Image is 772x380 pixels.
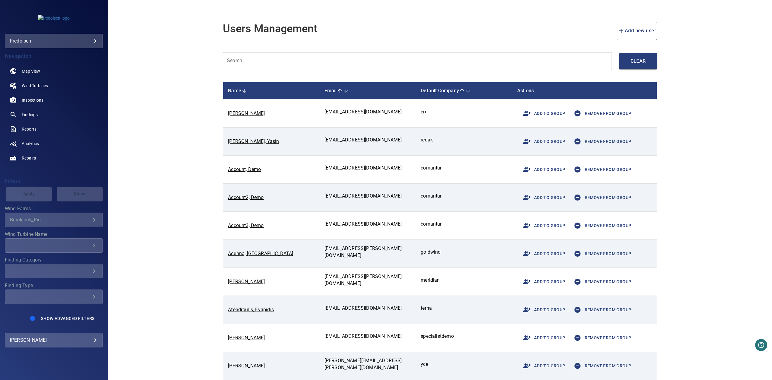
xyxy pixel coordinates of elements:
th: Toggle SortBy [416,82,512,100]
a: findings noActive [5,107,103,122]
p: comantur [421,221,508,228]
p: [EMAIL_ADDRESS][DOMAIN_NAME] [324,333,411,340]
button: Remove from group [568,188,634,207]
label: Wind Farms [5,206,103,211]
span: Add new user [618,27,657,35]
p: [EMAIL_ADDRESS][PERSON_NAME][DOMAIN_NAME] [324,245,411,259]
p: terna [421,305,508,312]
p: specialistdemo [421,333,508,340]
div: Email [324,87,411,94]
div: Finding Type [5,290,103,304]
span: Findings [22,112,38,118]
button: Add to group [517,160,568,179]
div: [PERSON_NAME] [10,335,98,345]
div: Wind Farms [5,213,103,227]
label: Finding Type [5,283,103,288]
p: [EMAIL_ADDRESS][DOMAIN_NAME] [324,221,411,228]
button: Remove from group [568,329,634,347]
span: Remove from group [570,218,631,233]
p: [EMAIL_ADDRESS][PERSON_NAME][DOMAIN_NAME] [324,273,411,287]
button: Add to group [517,188,568,207]
span: Remove from group [570,190,631,205]
button: Remove from group [568,104,634,122]
div: fredolsen [5,34,103,48]
span: Remove from group [570,274,631,289]
p: comantur [421,165,508,172]
span: Add to group [520,162,565,177]
a: analytics noActive [5,136,103,151]
span: Add to group [520,331,565,345]
span: Add to group [520,302,565,317]
span: Remove from group [570,162,631,177]
button: Show Advanced Filters [37,314,98,323]
th: Toggle SortBy [223,82,320,100]
p: comantur [421,193,508,200]
button: Remove from group [568,217,634,235]
span: Remove from group [570,106,631,121]
a: [PERSON_NAME] [228,363,265,369]
button: Remove from group [568,357,634,375]
button: Add to group [517,273,568,291]
span: Add to group [520,246,565,261]
button: Add to group [517,357,568,375]
span: Remove from group [570,302,631,317]
span: Add to group [520,274,565,289]
a: [PERSON_NAME] [228,335,265,340]
p: [EMAIL_ADDRESS][DOMAIN_NAME] [324,137,411,144]
span: Add to group [520,134,565,149]
div: Actions [517,87,652,94]
span: Repairs [22,155,36,161]
a: [PERSON_NAME] [228,279,265,284]
p: redak [421,137,508,144]
a: Account3, Demo [228,223,264,228]
span: Wind Turbines [22,83,48,89]
button: add new user [617,22,657,40]
label: Finding Category [5,258,103,262]
p: [EMAIL_ADDRESS][DOMAIN_NAME] [324,305,411,312]
p: goldwind [421,249,508,256]
span: Show Advanced Filters [41,316,94,321]
div: Brockloch_Rig [10,217,90,223]
p: yce [421,361,508,368]
button: Remove from group [568,273,634,291]
img: fredolsen-logo [38,15,70,21]
span: Remove from group [570,134,631,149]
span: Add to group [520,190,565,205]
span: Remove from group [570,246,631,261]
a: [PERSON_NAME] [228,110,265,116]
div: Wind Turbine Name [5,238,103,253]
p: erg [421,109,508,116]
p: [EMAIL_ADDRESS][DOMAIN_NAME] [324,109,411,116]
th: Toggle SortBy [320,82,416,100]
p: [EMAIL_ADDRESS][DOMAIN_NAME] [324,193,411,200]
p: meridian [421,277,508,284]
button: Add to group [517,104,568,122]
span: Add to group [520,218,565,233]
a: map noActive [5,64,103,78]
h4: Navigation [5,53,103,59]
div: fredolsen [10,36,98,46]
button: Remove from group [568,301,634,319]
div: Name [228,87,315,94]
a: Account, Demo [228,166,261,172]
button: Add to group [517,329,568,347]
button: Remove from group [568,245,634,263]
span: Reports [22,126,36,132]
h1: Users Management [223,23,317,35]
span: Clear [631,57,645,65]
label: Wind Turbine Name [5,232,103,237]
a: windturbines noActive [5,78,103,93]
button: Add to group [517,217,568,235]
button: Add to group [517,301,568,319]
button: Clear [619,53,657,69]
div: Finding Category [5,264,103,278]
span: Add to group [520,359,565,373]
p: [PERSON_NAME][EMAIL_ADDRESS][PERSON_NAME][DOMAIN_NAME] [324,357,411,371]
span: Analytics [22,141,39,147]
button: Remove from group [568,160,634,179]
button: Add to group [517,132,568,150]
span: Remove from group [570,331,631,345]
a: Afendroulis, Evripidis [228,307,274,312]
button: Add to group [517,245,568,263]
span: Map View [22,68,40,74]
